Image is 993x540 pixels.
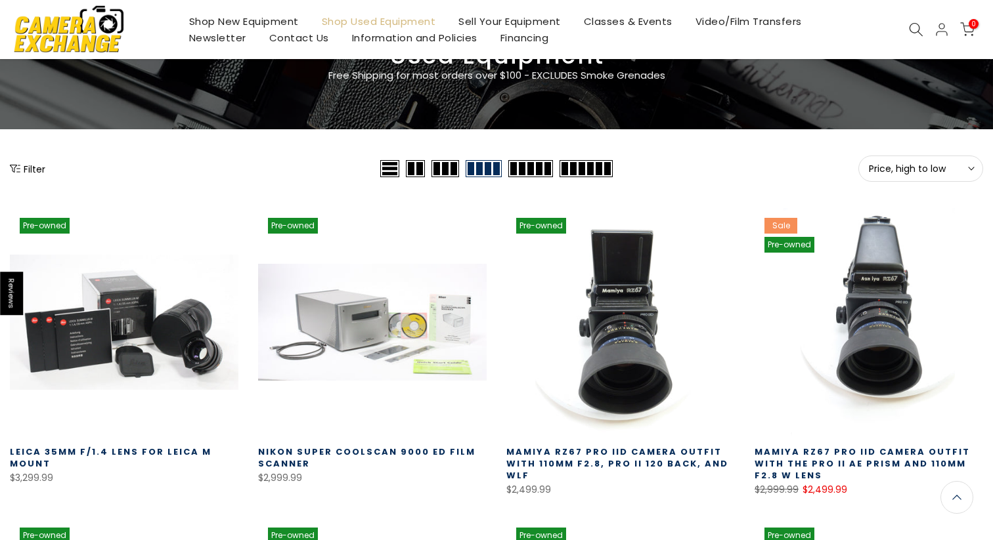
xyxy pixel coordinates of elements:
[969,19,979,29] span: 0
[803,482,847,498] ins: $2,499.99
[177,30,257,46] a: Newsletter
[250,68,743,83] p: Free Shipping for most orders over $100 - EXCLUDES Smoke Grenades
[310,13,447,30] a: Shop Used Equipment
[684,13,813,30] a: Video/Film Transfers
[940,481,973,514] a: Back to the top
[258,470,487,486] div: $2,999.99
[572,13,684,30] a: Classes & Events
[340,30,489,46] a: Information and Policies
[10,470,238,486] div: $3,299.99
[506,446,728,482] a: Mamiya RZ67 Pro IID Camera Outfit with 110MM F2.8, Pro II 120 Back, and WLF
[177,13,310,30] a: Shop New Equipment
[869,163,973,175] span: Price, high to low
[489,30,560,46] a: Financing
[258,446,475,470] a: Nikon Super Coolscan 9000 ED Film Scanner
[10,446,211,470] a: Leica 35mm f/1.4 Lens for Leica M Mount
[10,47,983,64] h3: Used Equipment
[858,156,983,182] button: Price, high to low
[506,482,735,498] div: $2,499.99
[960,22,975,37] a: 0
[755,446,970,482] a: Mamiya RZ67 Pro IID Camera Outfit with the Pro II AE Prism and 110MM F2.8 W Lens
[10,162,45,175] button: Show filters
[755,483,799,496] del: $2,999.99
[447,13,573,30] a: Sell Your Equipment
[257,30,340,46] a: Contact Us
